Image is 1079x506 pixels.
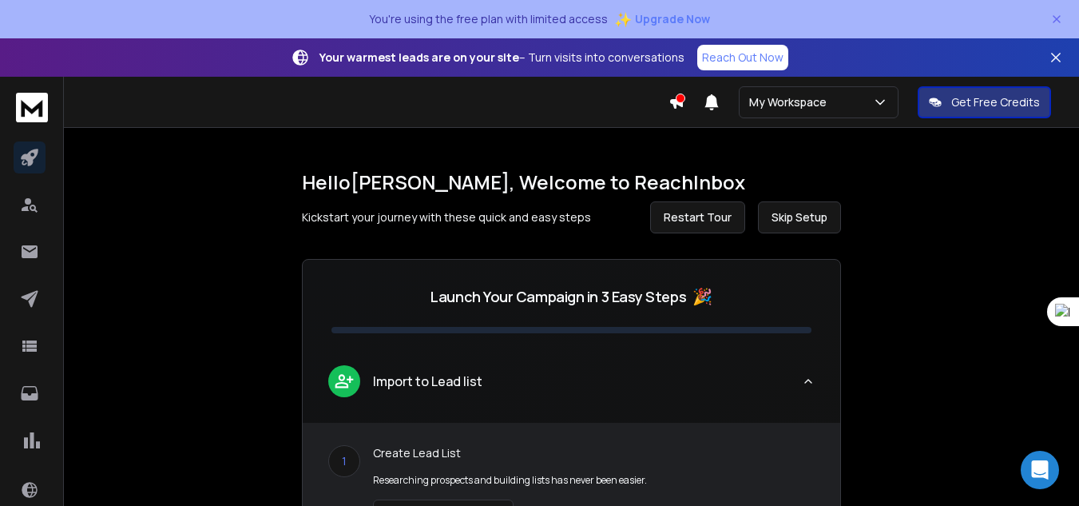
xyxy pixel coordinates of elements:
[749,94,833,110] p: My Workspace
[430,285,686,308] p: Launch Your Campaign in 3 Easy Steps
[702,50,783,66] p: Reach Out Now
[635,11,710,27] span: Upgrade Now
[1021,451,1059,489] div: Open Intercom Messenger
[697,45,788,70] a: Reach Out Now
[328,445,360,477] div: 1
[334,371,355,391] img: lead
[951,94,1040,110] p: Get Free Credits
[373,445,815,461] p: Create Lead List
[758,201,841,233] button: Skip Setup
[319,50,684,66] p: – Turn visits into conversations
[373,474,815,487] p: Researching prospects and building lists has never been easier.
[918,86,1051,118] button: Get Free Credits
[16,93,48,122] img: logo
[614,8,632,30] span: ✨
[303,353,840,423] button: leadImport to Lead list
[302,209,591,225] p: Kickstart your journey with these quick and easy steps
[614,3,710,35] button: ✨Upgrade Now
[319,50,519,65] strong: Your warmest leads are on your site
[373,372,482,391] p: Import to Lead list
[369,11,608,27] p: You're using the free plan with limited access
[302,169,841,195] h1: Hello [PERSON_NAME] , Welcome to ReachInbox
[692,285,712,308] span: 🎉
[650,201,745,233] button: Restart Tour
[772,209,827,225] span: Skip Setup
